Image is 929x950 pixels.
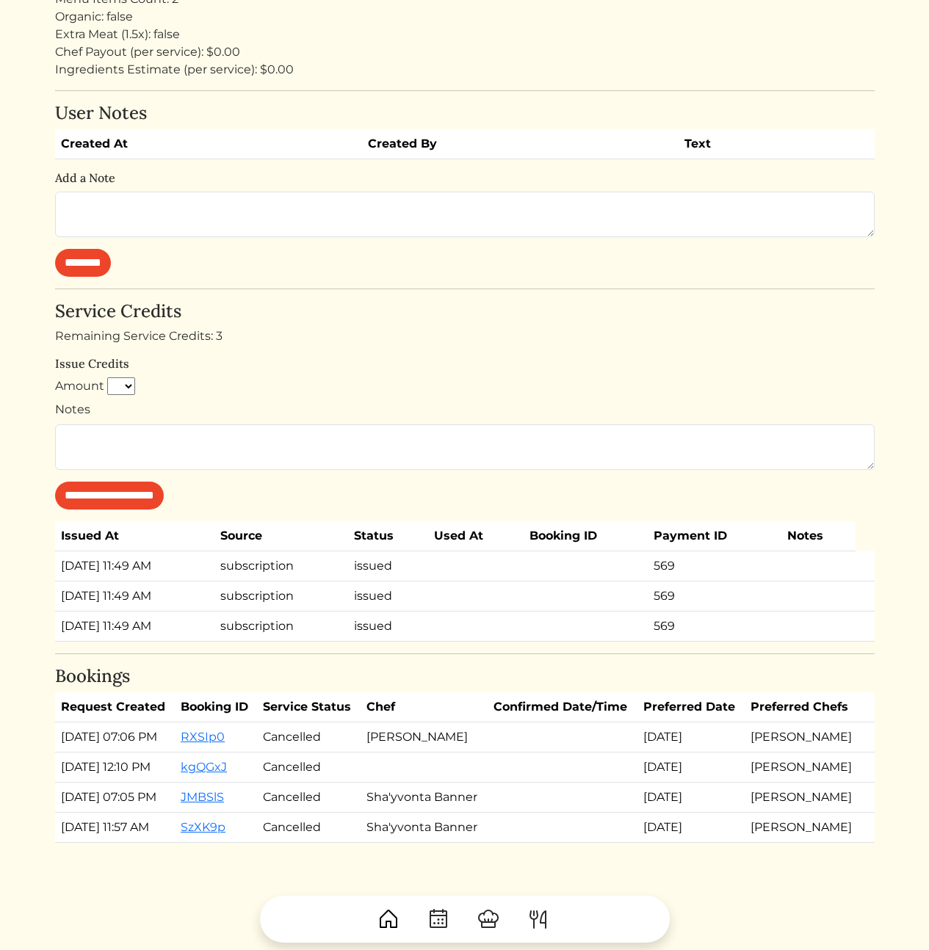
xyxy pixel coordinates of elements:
[55,581,215,611] td: [DATE] 11:49 AM
[257,692,361,722] th: Service Status
[361,692,488,722] th: Chef
[527,907,550,931] img: ForkKnife-55491504ffdb50bab0c1e09e7649658475375261d09fd45db06cec23bce548bf.svg
[257,722,361,753] td: Cancelled
[488,692,638,722] th: Confirmed Date/Time
[361,722,488,753] td: [PERSON_NAME]
[55,692,176,722] th: Request Created
[181,730,225,744] a: RXSIp0
[55,357,875,371] h6: Issue Credits
[55,171,875,185] h6: Add a Note
[637,813,745,843] td: [DATE]
[648,611,781,641] td: 569
[55,551,215,581] td: [DATE] 11:49 AM
[428,521,524,551] th: Used At
[348,551,429,581] td: issued
[55,401,90,418] label: Notes
[257,753,361,783] td: Cancelled
[55,301,875,322] h4: Service Credits
[745,692,861,722] th: Preferred Chefs
[648,521,781,551] th: Payment ID
[477,907,500,931] img: ChefHat-a374fb509e4f37eb0702ca99f5f64f3b6956810f32a249b33092029f8484b388.svg
[214,551,348,581] td: subscription
[781,521,856,551] th: Notes
[361,783,488,813] td: Sha'yvonta Banner
[214,611,348,641] td: subscription
[648,551,781,581] td: 569
[55,611,215,641] td: [DATE] 11:49 AM
[637,692,745,722] th: Preferred Date
[257,783,361,813] td: Cancelled
[637,753,745,783] td: [DATE]
[55,521,215,551] th: Issued At
[679,129,828,159] th: Text
[181,820,225,834] a: SzXK9p
[55,43,875,61] div: Chef Payout (per service): $0.00
[55,103,875,124] h4: User Notes
[214,521,348,551] th: Source
[377,907,400,931] img: House-9bf13187bcbb5817f509fe5e7408150f90897510c4275e13d0d5fca38e0b5951.svg
[55,26,875,43] div: Extra Meat (1.5x): false
[348,581,429,611] td: issued
[427,907,450,931] img: CalendarDots-5bcf9d9080389f2a281d69619e1c85352834be518fbc73d9501aef674afc0d57.svg
[55,327,875,345] div: Remaining Service Credits: 3
[55,377,104,395] label: Amount
[362,129,679,159] th: Created By
[175,692,257,722] th: Booking ID
[181,790,224,804] a: JMBSlS
[348,611,429,641] td: issued
[637,722,745,753] td: [DATE]
[55,61,875,79] div: Ingredients Estimate (per service): $0.00
[257,813,361,843] td: Cancelled
[181,760,227,774] a: kgQGxJ
[745,783,861,813] td: [PERSON_NAME]
[55,783,176,813] td: [DATE] 07:05 PM
[745,813,861,843] td: [PERSON_NAME]
[55,722,176,753] td: [DATE] 07:06 PM
[55,753,176,783] td: [DATE] 12:10 PM
[348,521,429,551] th: Status
[361,813,488,843] td: Sha'yvonta Banner
[648,581,781,611] td: 569
[214,581,348,611] td: subscription
[55,666,875,687] h4: Bookings
[745,722,861,753] td: [PERSON_NAME]
[637,783,745,813] td: [DATE]
[55,129,363,159] th: Created At
[524,521,648,551] th: Booking ID
[55,813,176,843] td: [DATE] 11:57 AM
[55,8,875,26] div: Organic: false
[745,753,861,783] td: [PERSON_NAME]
